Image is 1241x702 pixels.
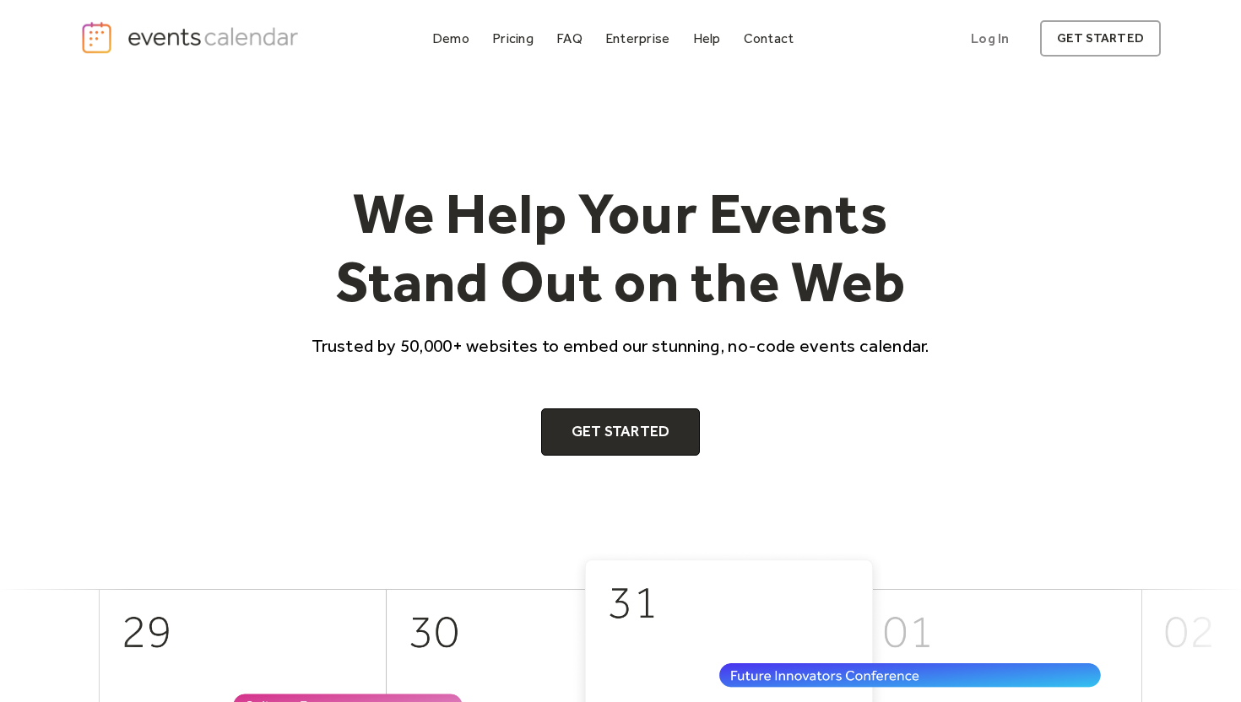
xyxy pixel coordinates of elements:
[556,34,583,43] div: FAQ
[550,27,589,50] a: FAQ
[599,27,676,50] a: Enterprise
[296,179,945,316] h1: We Help Your Events Stand Out on the Web
[485,27,540,50] a: Pricing
[693,34,721,43] div: Help
[737,27,801,50] a: Contact
[954,20,1026,57] a: Log In
[80,20,303,55] a: home
[432,34,469,43] div: Demo
[492,34,534,43] div: Pricing
[744,34,794,43] div: Contact
[686,27,728,50] a: Help
[605,34,669,43] div: Enterprise
[425,27,476,50] a: Demo
[1040,20,1161,57] a: get started
[296,333,945,358] p: Trusted by 50,000+ websites to embed our stunning, no-code events calendar.
[541,408,701,456] a: Get Started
